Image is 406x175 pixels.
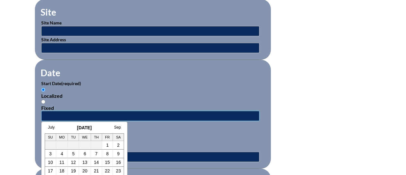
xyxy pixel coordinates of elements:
span: (required) [61,81,81,86]
a: Sep [114,125,121,130]
th: Sa [113,134,124,141]
a: 9 [117,151,120,156]
legend: Site [40,7,57,17]
div: Localized [41,134,265,140]
a: 1 [106,143,109,148]
th: Su [45,134,56,141]
th: Fr [102,134,113,141]
a: 23 [116,168,121,173]
th: Th [91,134,102,141]
input: Fixed [41,100,45,104]
a: 13 [82,160,88,165]
a: 14 [94,160,99,165]
a: 20 [82,168,88,173]
div: Fixed [41,146,265,152]
a: 22 [105,168,110,173]
label: Start Date [41,81,81,86]
a: 8 [106,151,109,156]
th: Mo [56,134,68,141]
label: Site Name [41,20,62,25]
a: 16 [116,160,121,165]
th: Tu [68,134,79,141]
a: 17 [48,168,53,173]
a: 4 [61,151,63,156]
label: Site Address [41,37,66,42]
a: 18 [59,168,64,173]
a: 15 [105,160,110,165]
h3: [DATE] [45,125,124,130]
div: Localized [41,93,265,99]
a: 7 [95,151,98,156]
div: Fixed [41,105,265,111]
label: End Date [41,122,79,127]
a: 6 [84,151,86,156]
a: 10 [48,160,53,165]
a: July [48,125,55,130]
a: 12 [71,160,76,165]
th: We [79,134,91,141]
a: 11 [59,160,64,165]
a: 21 [94,168,99,173]
input: Localized [41,88,45,92]
a: 19 [71,168,76,173]
a: 2 [117,143,120,148]
a: 5 [72,151,75,156]
a: 3 [49,151,52,156]
legend: Date [40,67,61,78]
